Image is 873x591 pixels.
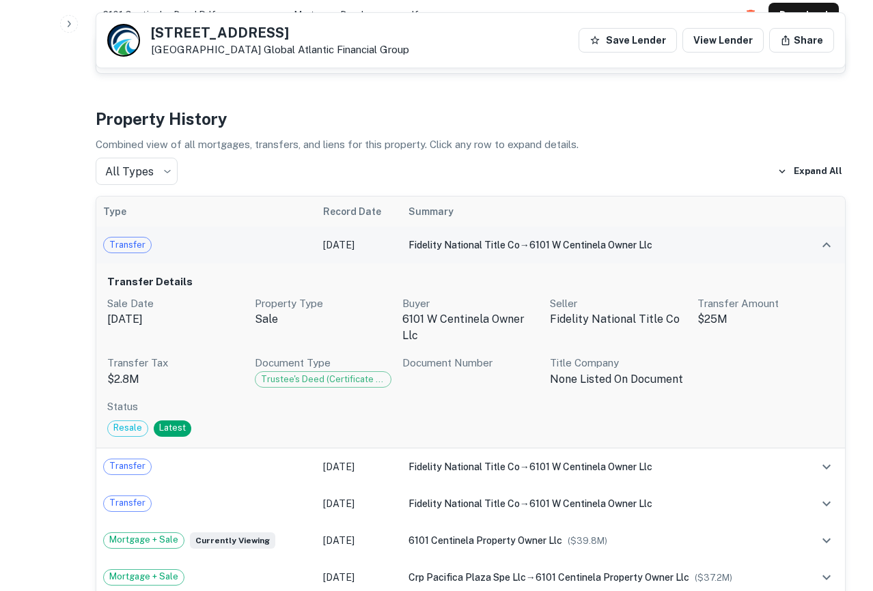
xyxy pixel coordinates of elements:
p: 6101 w centinela owner llc [402,311,539,344]
span: Transfer [104,238,151,252]
p: sale [255,311,391,328]
span: fidelity national title co [408,461,520,472]
td: [DATE] [316,522,401,559]
span: fidelity national title co [408,240,520,250]
p: Sale Date [107,295,244,312]
p: Property Type [255,295,391,312]
span: Transfer [104,459,151,473]
p: Status [107,399,834,415]
button: Expand All [774,161,846,182]
p: none listed on document [550,371,687,388]
button: Share [769,28,834,53]
p: Document Number [402,355,539,371]
h5: [STREET_ADDRESS] [151,26,409,40]
div: Code: 69 [255,371,391,388]
span: 6101 w centinela owner llc [529,240,652,250]
div: → [408,496,794,511]
th: Type [96,197,316,227]
p: Buyer [402,295,539,312]
span: crp pacifica plaza spe llc [408,572,526,583]
span: Mortgage + Sale [104,570,184,583]
button: Delete file [738,4,763,26]
div: → [408,570,794,585]
button: expand row [815,233,838,257]
p: $2.8M [107,371,244,388]
span: Currently viewing [190,532,275,549]
p: Seller [550,295,687,312]
p: $25M [697,311,834,328]
a: Global Atlantic Financial Group [264,44,409,55]
button: expand row [815,566,838,589]
div: All Types [96,158,178,185]
p: Document Type [255,355,391,371]
p: Transfer Amount [697,295,834,312]
p: [GEOGRAPHIC_DATA] [151,44,409,56]
span: Resale [108,421,148,435]
p: Transfer Tax [107,355,244,371]
span: Mortgage + Sale [104,533,184,547]
span: Latest [154,421,191,435]
a: View Lender [682,28,764,53]
button: expand row [815,455,838,478]
span: ($ 37.2M ) [695,573,732,583]
th: Record Date [316,197,401,227]
p: fidelity national title co [550,311,687,328]
h6: Transfer Details [107,274,834,290]
td: [DATE] [316,448,401,485]
div: → [408,237,794,253]
th: Summary [402,197,801,227]
td: [DATE] [316,485,401,522]
p: Title Company [550,355,687,371]
button: Save Lender [579,28,677,53]
div: → [408,459,794,474]
span: Transfer [104,496,151,510]
span: 6101 w centinela owner llc [529,461,652,472]
td: [DATE] [316,227,401,263]
span: 6101 w centinela owner llc [529,498,652,509]
button: Download [768,3,839,27]
span: ($ 39.8M ) [568,536,607,546]
span: Trustee's Deed (Certificate of Title) [255,373,391,386]
span: fidelity national title co [408,498,520,509]
p: [DATE] [107,311,244,328]
iframe: Chat Widget [805,482,873,547]
span: 6101 centinela property owner llc [408,535,562,546]
p: Combined view of all mortgages, transfers, and liens for this property. Click any row to expand d... [96,136,846,153]
span: 6101 centinela property owner llc [536,572,689,583]
h4: Property History [96,106,846,131]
